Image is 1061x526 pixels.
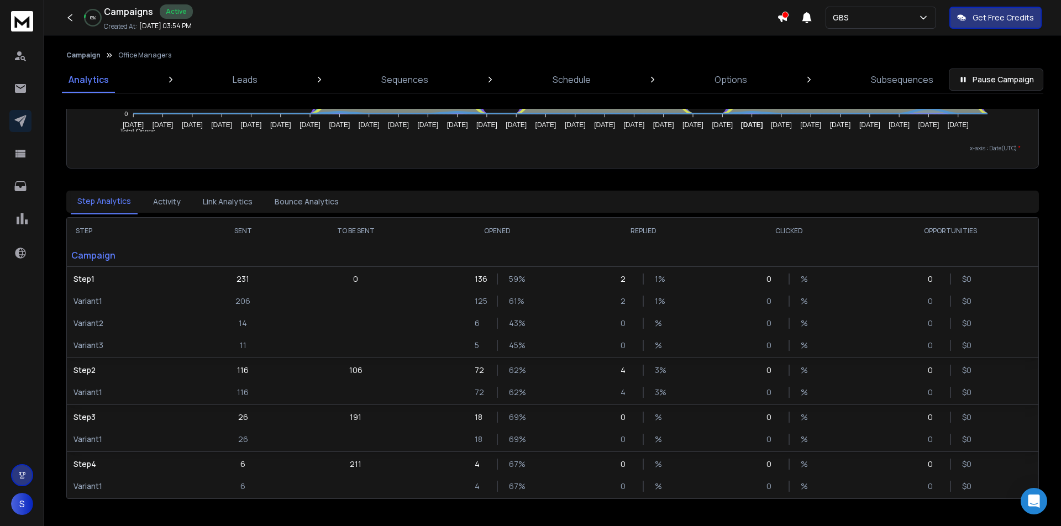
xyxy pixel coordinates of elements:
[233,73,258,86] p: Leads
[388,121,409,129] tspan: [DATE]
[509,318,520,329] p: 43 %
[300,121,321,129] tspan: [DATE]
[928,296,939,307] p: 0
[962,387,973,398] p: $ 0
[595,121,616,129] tspan: [DATE]
[212,121,233,129] tspan: [DATE]
[621,412,632,423] p: 0
[104,5,153,18] h1: Campaigns
[621,387,632,398] p: 4
[864,66,940,93] a: Subsequences
[801,387,812,398] p: %
[928,459,939,470] p: 0
[766,340,778,351] p: 0
[801,412,812,423] p: %
[239,318,247,329] p: 14
[506,121,527,129] tspan: [DATE]
[928,318,939,329] p: 0
[801,121,822,129] tspan: [DATE]
[801,273,812,285] p: %
[766,318,778,329] p: 0
[475,340,486,351] p: 5
[475,412,486,423] p: 18
[621,481,632,492] p: 0
[353,273,358,285] p: 0
[830,121,851,129] tspan: [DATE]
[962,481,973,492] p: $ 0
[624,121,645,129] tspan: [DATE]
[962,296,973,307] p: $ 0
[73,296,192,307] p: Variant 1
[509,365,520,376] p: 62 %
[621,273,632,285] p: 2
[509,340,520,351] p: 45 %
[509,412,520,423] p: 69 %
[182,121,203,129] tspan: [DATE]
[350,459,361,470] p: 211
[655,273,666,285] p: 1 %
[62,66,115,93] a: Analytics
[928,481,939,492] p: 0
[476,121,497,129] tspan: [DATE]
[509,273,520,285] p: 59 %
[621,296,632,307] p: 2
[66,51,101,60] button: Campaign
[948,121,969,129] tspan: [DATE]
[801,365,812,376] p: %
[655,412,666,423] p: %
[973,12,1034,23] p: Get Free Credits
[655,459,666,470] p: %
[118,51,171,60] p: Office Managers
[801,481,812,492] p: %
[475,273,486,285] p: 136
[928,412,939,423] p: 0
[235,296,250,307] p: 206
[125,111,128,117] tspan: 0
[928,365,939,376] p: 0
[73,365,192,376] p: Step 2
[801,459,812,470] p: %
[708,66,754,93] a: Options
[199,218,287,244] th: SENT
[928,434,939,445] p: 0
[160,4,193,19] div: Active
[475,318,486,329] p: 6
[11,493,33,515] button: S
[475,296,486,307] p: 125
[962,459,973,470] p: $ 0
[475,434,486,445] p: 18
[475,387,486,398] p: 72
[123,121,144,129] tspan: [DATE]
[621,318,632,329] p: 0
[771,121,792,129] tspan: [DATE]
[716,218,862,244] th: CLICKED
[621,459,632,470] p: 0
[73,340,192,351] p: Variant 3
[350,412,361,423] p: 191
[69,73,109,86] p: Analytics
[766,481,778,492] p: 0
[655,365,666,376] p: 3 %
[447,121,468,129] tspan: [DATE]
[715,73,747,86] p: Options
[683,121,704,129] tspan: [DATE]
[570,218,716,244] th: REPLIED
[196,190,259,214] button: Link Analytics
[67,244,199,266] p: Campaign
[226,66,264,93] a: Leads
[766,387,778,398] p: 0
[949,7,1042,29] button: Get Free Credits
[238,434,248,445] p: 26
[240,481,245,492] p: 6
[535,121,556,129] tspan: [DATE]
[928,387,939,398] p: 0
[509,296,520,307] p: 61 %
[801,340,812,351] p: %
[712,121,733,129] tspan: [DATE]
[833,12,853,23] p: GBS
[418,121,439,129] tspan: [DATE]
[85,144,1021,152] p: x-axis : Date(UTC)
[928,340,939,351] p: 0
[73,273,192,285] p: Step 1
